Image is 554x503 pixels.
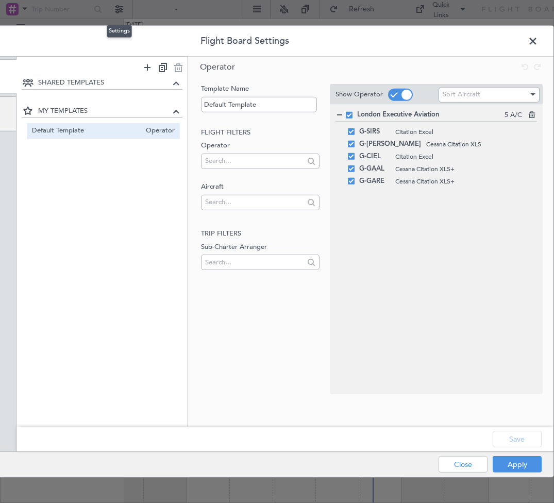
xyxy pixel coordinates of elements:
[32,125,141,136] span: Default Template
[426,140,537,149] span: Cessna Citation XLS
[443,90,480,99] span: Sort Aircraft
[201,84,319,94] label: Template Name
[357,110,505,120] span: London Executive Aviation
[335,90,383,100] label: Show Operator
[201,182,319,192] label: Aircraft
[107,25,132,38] div: Settings
[395,152,537,161] span: Citation Excel
[359,163,390,175] span: G-GAAL
[395,164,537,174] span: Cessna Citation XLS+
[201,229,319,239] h2: Trip filters
[359,138,421,150] span: G-[PERSON_NAME]
[205,254,304,270] input: Search...
[439,456,488,473] button: Close
[493,456,542,473] button: Apply
[395,177,537,186] span: Cessna Citation XLS+
[201,141,319,151] label: Operator
[505,110,522,121] span: 5 A/C
[359,150,390,163] span: G-CIEL
[359,126,390,138] span: G-SIRS
[359,175,390,188] span: G-GARE
[201,242,319,252] label: Sub-Charter Arranger
[141,125,175,136] span: Operator
[205,194,304,210] input: Search...
[395,127,537,137] span: Citation Excel
[38,106,171,116] span: MY TEMPLATES
[201,127,319,138] h2: Flight filters
[200,61,235,73] span: Operator
[205,153,304,169] input: Search...
[38,78,171,88] span: SHARED TEMPLATES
